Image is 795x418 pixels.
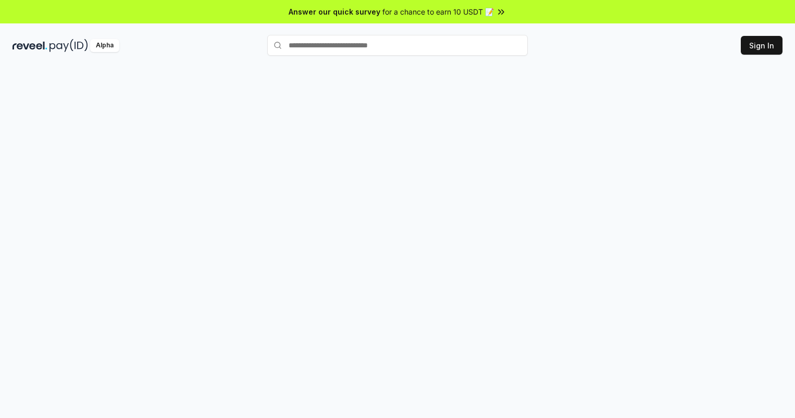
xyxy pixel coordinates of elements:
button: Sign In [741,36,782,55]
span: for a chance to earn 10 USDT 📝 [382,6,494,17]
img: pay_id [49,39,88,52]
div: Alpha [90,39,119,52]
span: Answer our quick survey [289,6,380,17]
img: reveel_dark [13,39,47,52]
